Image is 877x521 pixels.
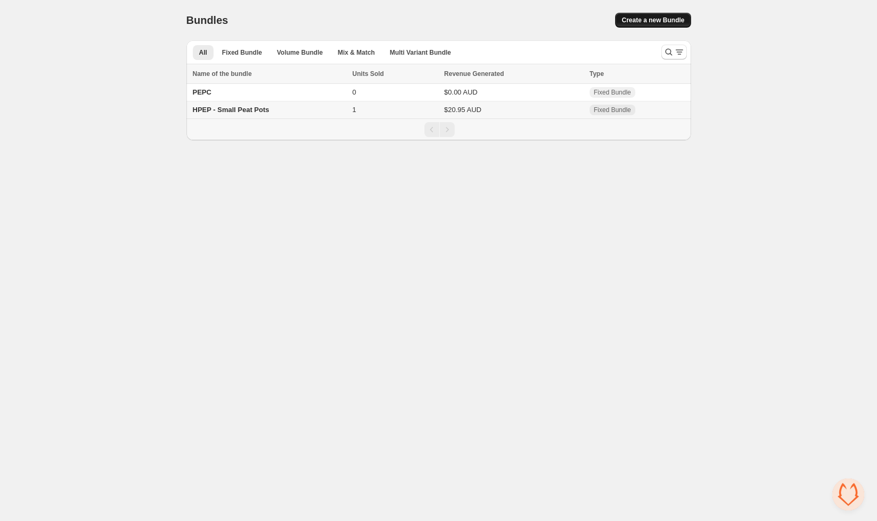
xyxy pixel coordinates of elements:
[832,479,864,510] div: Open chat
[444,69,515,79] button: Revenue Generated
[444,106,481,114] span: $20.95 AUD
[594,88,631,97] span: Fixed Bundle
[661,45,687,59] button: Search and filter results
[352,69,384,79] span: Units Sold
[352,88,356,96] span: 0
[193,106,269,114] span: HPEP - Small Peat Pots
[193,88,211,96] span: PEPC
[338,48,375,57] span: Mix & Match
[444,69,504,79] span: Revenue Generated
[444,88,478,96] span: $0.00 AUD
[277,48,322,57] span: Volume Bundle
[199,48,207,57] span: All
[186,118,691,140] nav: Pagination
[621,16,684,24] span: Create a new Bundle
[186,14,228,27] h1: Bundles
[193,69,346,79] div: Name of the bundle
[615,13,691,28] button: Create a new Bundle
[352,69,394,79] button: Units Sold
[390,48,451,57] span: Multi Variant Bundle
[352,106,356,114] span: 1
[222,48,262,57] span: Fixed Bundle
[590,69,685,79] div: Type
[594,106,631,114] span: Fixed Bundle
